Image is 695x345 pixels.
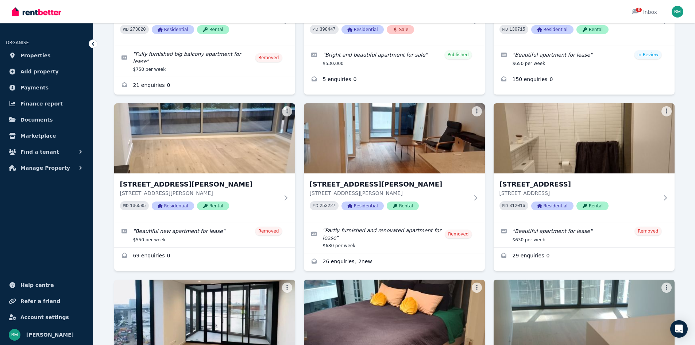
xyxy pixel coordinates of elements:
a: Payments [6,80,87,95]
span: Payments [20,83,49,92]
div: Open Intercom Messenger [670,320,688,338]
span: [PERSON_NAME] [26,330,74,339]
span: Residential [152,25,194,34]
span: Manage Property [20,164,70,172]
a: Edit listing: Beautiful apartment for lease [494,222,675,247]
button: More options [661,283,672,293]
img: Brendan Meng [9,329,20,341]
a: Enquiries for 809/33 Mackenzie Street, Melbourne [494,71,675,89]
span: Add property [20,67,59,76]
a: Marketplace [6,129,87,143]
img: 809/38 Rose Lane, MELBOURNE [114,103,295,173]
a: Edit listing: Partly furnished and renovated apartment for lease [304,222,485,253]
a: 809/38 Rose Lane, MELBOURNE[STREET_ADDRESS][PERSON_NAME][STREET_ADDRESS][PERSON_NAME]PID 136585Re... [114,103,295,222]
button: Manage Property [6,161,87,175]
div: Inbox [632,8,657,16]
span: Rental [387,202,419,210]
a: Edit listing: Beautiful apartment for lease [494,46,675,71]
span: Rental [197,202,229,210]
p: [STREET_ADDRESS] [499,189,659,197]
a: Finance report [6,96,87,111]
a: Edit listing: Beautiful new apartment for lease [114,222,295,247]
a: Account settings [6,310,87,325]
code: 398447 [320,27,335,32]
img: 904/38 Rose Lane, Melbourne [304,103,485,173]
button: More options [282,283,292,293]
a: Properties [6,48,87,63]
span: Rental [576,25,609,34]
code: 273820 [130,27,146,32]
a: Edit listing: Bright and beautiful apartment for sale [304,46,485,71]
span: Residential [531,202,574,210]
small: PID [502,27,508,31]
small: PID [313,27,318,31]
span: Marketplace [20,131,56,140]
span: Residential [152,202,194,210]
button: More options [661,106,672,116]
small: PID [313,204,318,208]
p: [STREET_ADDRESS][PERSON_NAME] [310,189,469,197]
span: Documents [20,115,53,124]
small: PID [123,204,129,208]
button: More options [472,106,482,116]
a: Enquiries for 809/33 MacKenzie St, Melbourne [304,71,485,89]
span: Find a tenant [20,147,59,156]
img: 1001/327 La Trobe Street, Melbourne [494,103,675,173]
span: Rental [197,25,229,34]
a: Enquiries for 801/38 Rose Lane, Melbourne [114,77,295,95]
a: 1001/327 La Trobe Street, Melbourne[STREET_ADDRESS][STREET_ADDRESS]PID 312016ResidentialRental [494,103,675,222]
code: 130715 [509,27,525,32]
h3: [STREET_ADDRESS][PERSON_NAME] [120,179,279,189]
a: Edit listing: Fully furnished big balcony apartment for lease [114,46,295,77]
a: Enquiries for 809/38 Rose Lane, MELBOURNE [114,248,295,265]
button: Find a tenant [6,145,87,159]
a: Help centre [6,278,87,292]
code: 312016 [509,203,525,208]
span: Residential [341,202,384,210]
a: Enquiries for 1001/327 La Trobe Street, Melbourne [494,248,675,265]
span: 8 [636,8,642,12]
span: Help centre [20,281,54,290]
code: 253227 [320,203,335,208]
button: More options [472,283,482,293]
button: More options [282,106,292,116]
span: Properties [20,51,51,60]
a: Enquiries for 904/38 Rose Lane, Melbourne [304,253,485,271]
span: Residential [341,25,384,34]
span: ORGANISE [6,40,29,45]
a: 904/38 Rose Lane, Melbourne[STREET_ADDRESS][PERSON_NAME][STREET_ADDRESS][PERSON_NAME]PID 253227Re... [304,103,485,222]
img: RentBetter [12,6,61,17]
span: Rental [576,202,609,210]
code: 136585 [130,203,146,208]
small: PID [502,204,508,208]
a: Add property [6,64,87,79]
span: Sale [387,25,414,34]
small: PID [123,27,129,31]
span: Refer a friend [20,297,60,306]
h3: [STREET_ADDRESS] [499,179,659,189]
p: [STREET_ADDRESS][PERSON_NAME] [120,189,279,197]
span: Account settings [20,313,69,322]
span: Residential [531,25,574,34]
h3: [STREET_ADDRESS][PERSON_NAME] [310,179,469,189]
span: Finance report [20,99,63,108]
a: Refer a friend [6,294,87,308]
a: Documents [6,112,87,127]
img: Brendan Meng [672,6,683,18]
